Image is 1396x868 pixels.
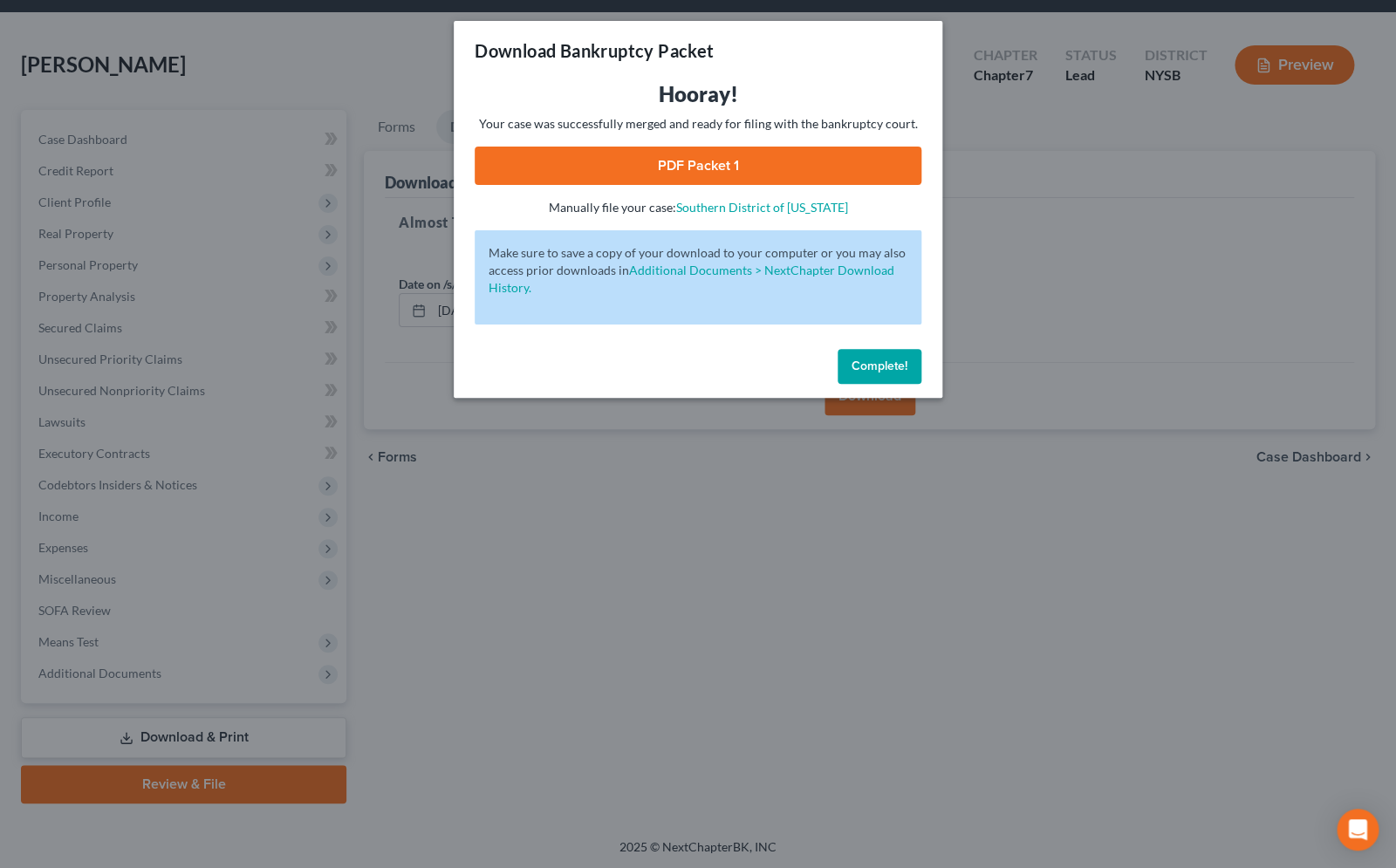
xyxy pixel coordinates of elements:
button: Complete! [838,349,921,384]
p: Manually file your case: [475,199,921,216]
h3: Download Bankruptcy Packet [475,38,714,63]
p: Your case was successfully merged and ready for filing with the bankruptcy court. [475,115,921,133]
h3: Hooray! [475,80,921,108]
p: Make sure to save a copy of your download to your computer or you may also access prior downloads in [489,244,907,297]
div: Open Intercom Messenger [1337,809,1379,851]
a: Southern District of [US_STATE] [676,200,848,215]
span: Complete! [852,359,907,373]
a: PDF Packet 1 [475,147,921,185]
a: Additional Documents > NextChapter Download History. [489,263,894,295]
